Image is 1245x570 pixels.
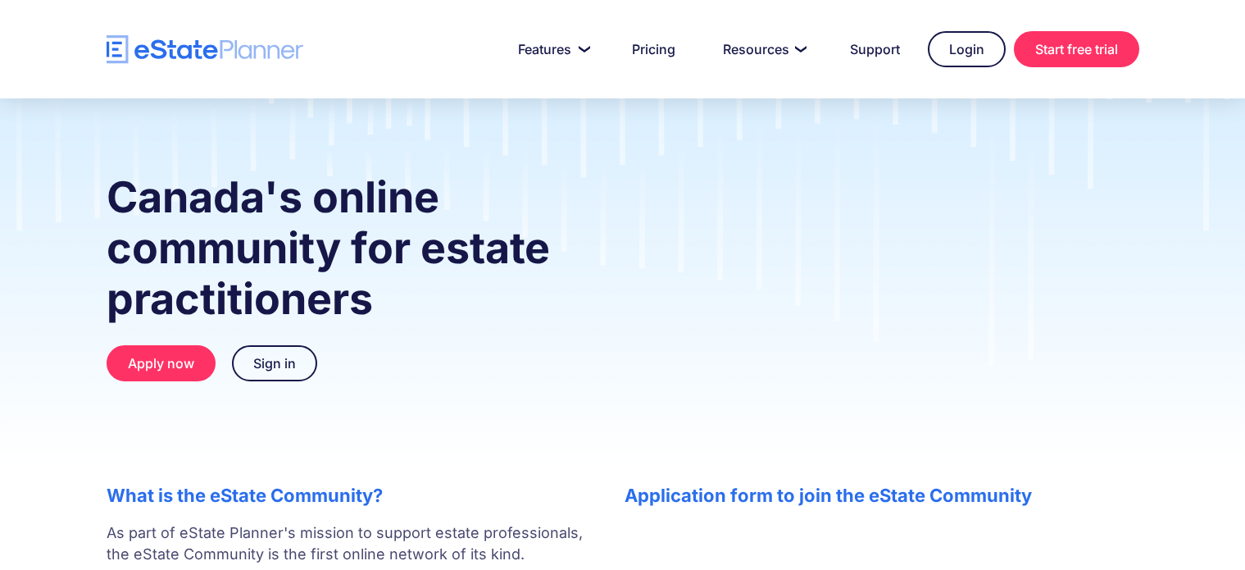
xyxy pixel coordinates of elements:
[1014,31,1139,67] a: Start free trial
[612,33,695,66] a: Pricing
[107,522,592,565] p: As part of eState Planner's mission to support estate professionals, the eState Community is the ...
[107,485,592,506] h2: What is the eState Community?
[625,485,1139,506] h2: Application form to join the eState Community
[830,33,920,66] a: Support
[107,345,216,381] a: Apply now
[498,33,604,66] a: Features
[107,35,303,64] a: home
[703,33,822,66] a: Resources
[928,31,1006,67] a: Login
[107,171,550,325] strong: Canada's online community for estate practitioners
[232,345,317,381] a: Sign in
